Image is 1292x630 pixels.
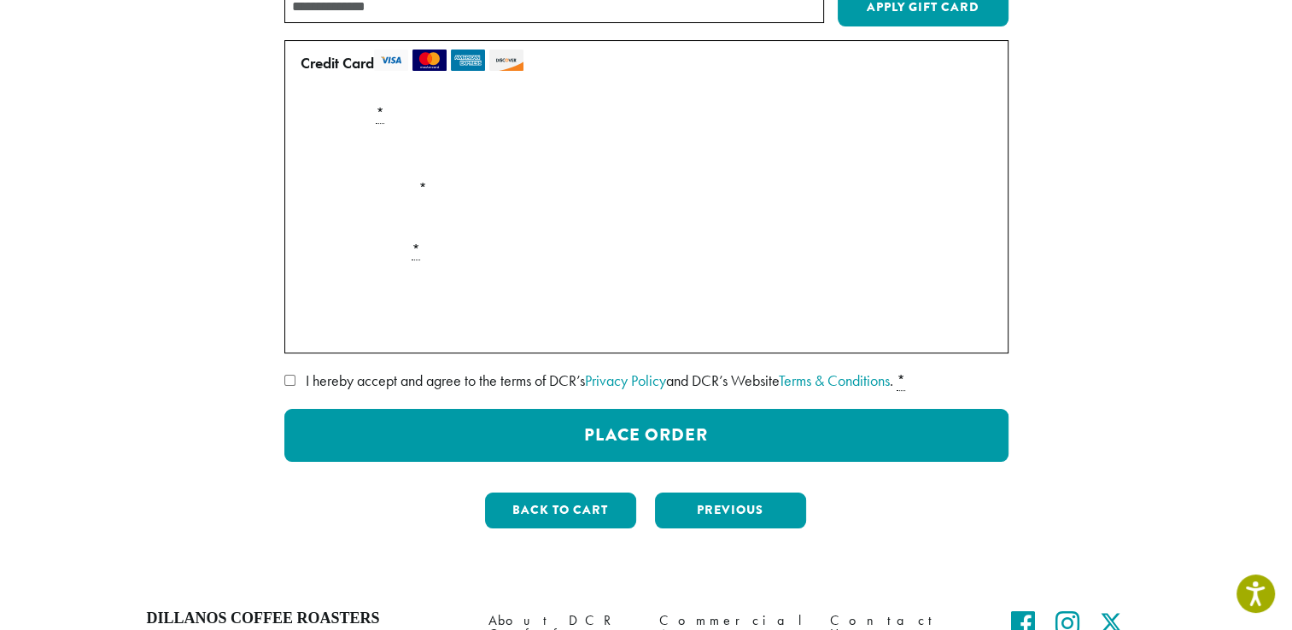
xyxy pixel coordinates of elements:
img: visa [374,50,408,71]
img: mastercard [412,50,447,71]
a: Privacy Policy [585,370,666,390]
h4: Dillanos Coffee Roasters [147,610,463,628]
abbr: required [376,103,384,124]
button: Place Order [284,409,1008,462]
img: amex [451,50,485,71]
img: discover [489,50,523,71]
label: Credit Card [301,50,985,77]
a: Terms & Conditions [779,370,890,390]
abbr: required [412,240,420,260]
input: I hereby accept and agree to the terms of DCR’sPrivacy Policyand DCR’s WebsiteTerms & Conditions. * [284,375,295,386]
span: I hereby accept and agree to the terms of DCR’s and DCR’s Website . [306,370,893,390]
button: Back to cart [485,493,636,528]
abbr: required [897,370,905,391]
button: Previous [655,493,806,528]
